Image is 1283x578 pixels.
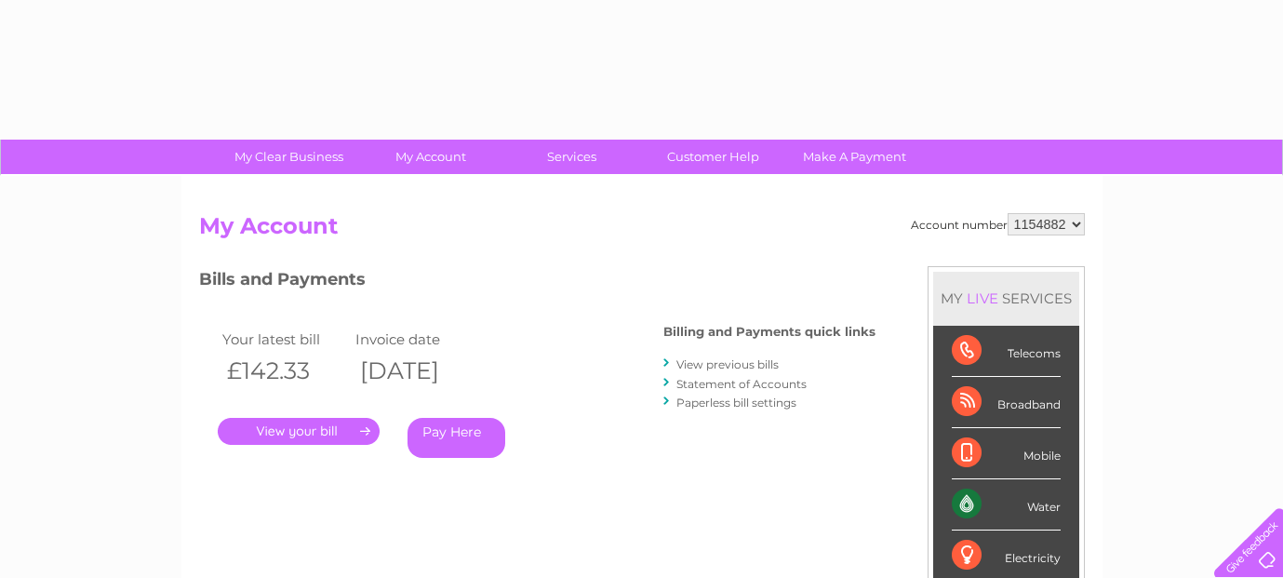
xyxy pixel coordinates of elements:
h2: My Account [199,213,1085,249]
div: MY SERVICES [933,272,1079,325]
td: Invoice date [351,327,485,352]
div: Telecoms [952,326,1061,377]
div: Broadband [952,377,1061,428]
a: . [218,418,380,445]
div: Account number [911,213,1085,235]
a: Services [495,140,648,174]
th: [DATE] [351,352,485,390]
a: Customer Help [636,140,790,174]
div: LIVE [963,289,1002,307]
div: Water [952,479,1061,531]
h4: Billing and Payments quick links [663,325,875,339]
a: Paperless bill settings [676,396,796,410]
a: Pay Here [408,418,505,458]
a: My Clear Business [212,140,366,174]
th: £142.33 [218,352,352,390]
a: My Account [354,140,507,174]
a: View previous bills [676,357,779,371]
h3: Bills and Payments [199,266,875,299]
td: Your latest bill [218,327,352,352]
div: Mobile [952,428,1061,479]
a: Make A Payment [778,140,931,174]
a: Statement of Accounts [676,377,807,391]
